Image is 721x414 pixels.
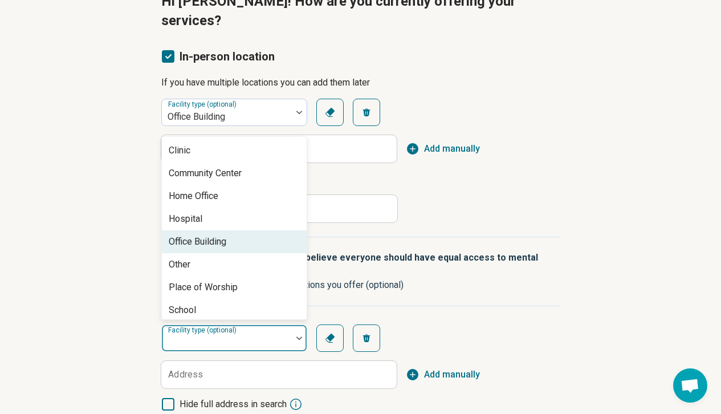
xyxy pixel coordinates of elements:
[424,368,480,381] span: Add manually
[180,50,275,63] span: In-person location
[406,368,480,381] button: Add manually
[168,370,203,379] label: Address
[169,235,226,249] div: Office Building
[169,303,196,317] div: School
[406,142,480,156] button: Add manually
[169,189,218,203] div: Home Office
[161,237,560,306] summary: At [GEOGRAPHIC_DATA] we believe everyone should have equal access to mental health carePlease che...
[169,167,242,180] div: Community Center
[169,258,190,271] div: Other
[673,368,707,403] div: Open chat
[169,144,190,157] div: Clinic
[184,278,551,292] p: Please check any accommodations you offer (optional)
[168,101,239,109] label: Facility type (optional)
[424,142,480,156] span: Add manually
[168,327,239,335] label: Facility type (optional)
[184,251,551,278] p: At [GEOGRAPHIC_DATA] we believe everyone should have equal access to mental health care
[180,397,287,411] span: Hide full address in search
[169,281,238,294] div: Place of Worship
[169,212,202,226] div: Hospital
[161,76,560,90] p: If you have multiple locations you can add them later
